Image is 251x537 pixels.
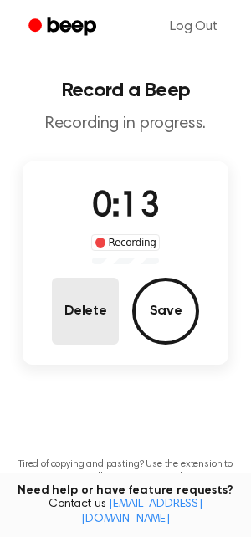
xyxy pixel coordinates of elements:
div: Recording [91,234,161,251]
span: 0:13 [92,190,159,225]
span: Contact us [10,498,241,527]
a: [EMAIL_ADDRESS][DOMAIN_NAME] [81,499,202,525]
a: Log Out [153,7,234,47]
p: Recording in progress. [13,114,238,135]
h1: Record a Beep [13,80,238,100]
p: Tired of copying and pasting? Use the extension to automatically insert your recordings. [13,458,238,483]
button: Save Audio Record [132,278,199,345]
button: Delete Audio Record [52,278,119,345]
a: Beep [17,11,111,43]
